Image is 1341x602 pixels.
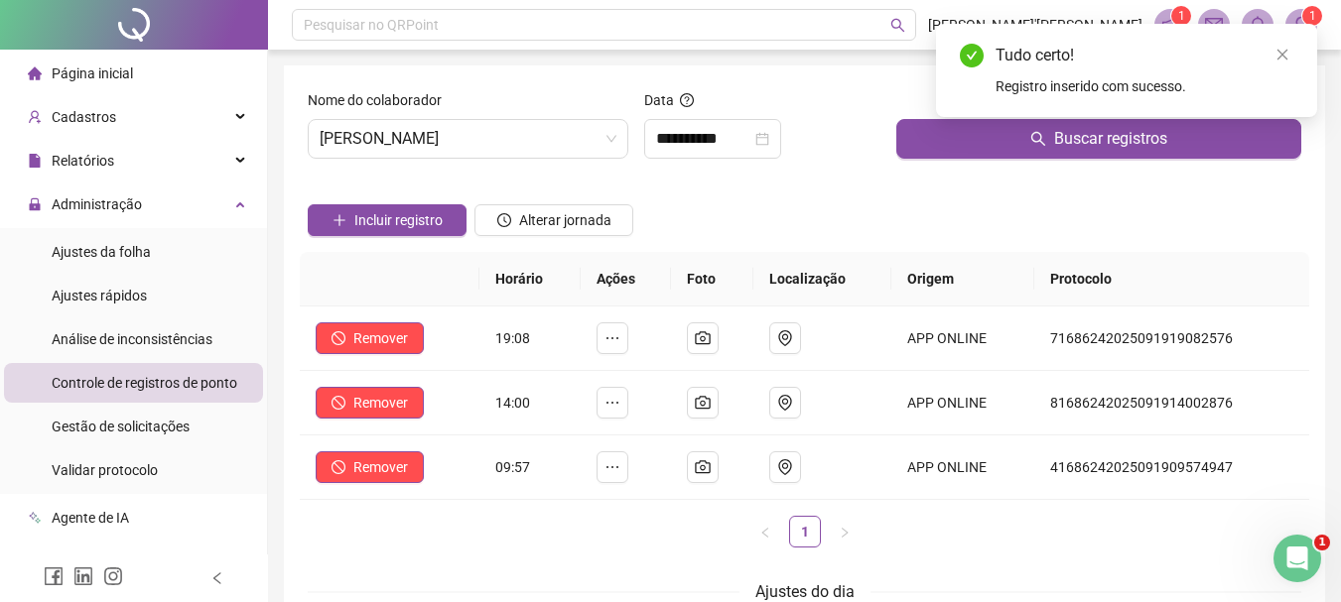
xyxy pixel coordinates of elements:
[777,330,793,346] span: environment
[749,516,781,547] li: Página anterior
[52,419,190,434] span: Gestão de solicitações
[316,451,424,483] button: Remover
[695,330,711,346] span: camera
[353,392,408,414] span: Remover
[644,92,674,108] span: Data
[1178,9,1185,23] span: 1
[28,110,42,124] span: user-add
[1286,10,1316,40] img: 82813
[790,517,820,546] a: 1
[1272,44,1293,65] a: Close
[1171,6,1191,26] sup: 1
[52,196,142,212] span: Administração
[495,330,530,346] span: 19:08
[52,510,129,526] span: Agente de IA
[604,459,620,475] span: ellipsis
[749,516,781,547] button: left
[210,571,224,585] span: left
[1249,16,1267,34] span: bell
[52,244,151,260] span: Ajustes da folha
[671,252,752,306] th: Foto
[960,44,984,67] span: check-circle
[777,395,793,411] span: environment
[73,566,93,586] span: linkedin
[332,331,345,345] span: stop
[52,288,147,303] span: Ajustes rápidos
[680,93,694,107] span: question-circle
[896,119,1301,159] button: Buscar registros
[1161,16,1179,34] span: notification
[332,396,345,410] span: stop
[891,306,1034,371] td: APP ONLINE
[316,387,424,419] button: Remover
[891,435,1034,500] td: APP ONLINE
[28,197,42,211] span: lock
[44,566,64,586] span: facebook
[474,204,633,236] button: Alterar jornada
[928,14,1142,36] span: [PERSON_NAME]'[PERSON_NAME]
[1054,127,1167,151] span: Buscar registros
[316,322,424,354] button: Remover
[755,582,855,601] span: Ajustes do dia
[320,120,616,158] span: RAYANE MARTINS DA CUNHA
[28,154,42,168] span: file
[1205,16,1223,34] span: mail
[308,89,455,111] label: Nome do colaborador
[495,459,530,475] span: 09:57
[1034,252,1309,306] th: Protocolo
[1314,535,1330,550] span: 1
[332,460,345,474] span: stop
[52,331,212,347] span: Análise de inconsistências
[52,462,158,478] span: Validar protocolo
[891,371,1034,435] td: APP ONLINE
[604,330,620,346] span: ellipsis
[829,516,861,547] li: Próxima página
[519,209,611,231] span: Alterar jornada
[28,66,42,80] span: home
[695,395,711,411] span: camera
[1275,48,1289,61] span: close
[1302,6,1322,26] sup: Atualize o seu contato no menu Meus Dados
[479,252,582,306] th: Horário
[353,327,408,349] span: Remover
[52,553,133,569] span: Aceite de uso
[354,209,443,231] span: Incluir registro
[891,252,1034,306] th: Origem
[333,213,346,227] span: plus
[789,516,821,547] li: 1
[1309,9,1316,23] span: 1
[996,75,1293,97] div: Registro inserido com sucesso.
[52,375,237,391] span: Controle de registros de ponto
[497,213,511,227] span: clock-circle
[890,18,905,33] span: search
[753,252,892,306] th: Localização
[777,459,793,475] span: environment
[103,566,123,586] span: instagram
[1034,435,1309,500] td: 41686242025091909574947
[474,214,633,230] a: Alterar jornada
[604,395,620,411] span: ellipsis
[581,252,671,306] th: Ações
[52,65,133,81] span: Página inicial
[1030,131,1046,147] span: search
[495,395,530,411] span: 14:00
[1034,371,1309,435] td: 81686242025091914002876
[759,527,771,539] span: left
[353,456,408,478] span: Remover
[996,44,1293,67] div: Tudo certo!
[1034,306,1309,371] td: 71686242025091919082576
[839,527,851,539] span: right
[308,204,467,236] button: Incluir registro
[52,109,116,125] span: Cadastros
[52,153,114,169] span: Relatórios
[829,516,861,547] button: right
[1274,535,1321,582] iframe: Intercom live chat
